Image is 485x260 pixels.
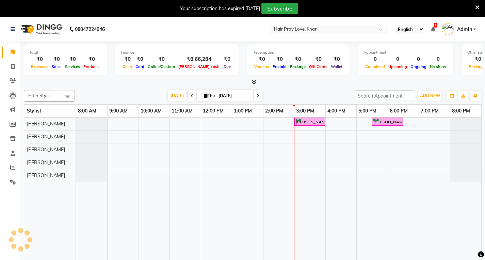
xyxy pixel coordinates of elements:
div: ₹0 [29,55,50,63]
a: 8:00 AM [76,106,98,116]
span: [PERSON_NAME] cash [177,64,221,69]
a: 7:00 PM [419,106,440,116]
a: 2:00 PM [263,106,285,116]
span: Expenses [29,64,50,69]
b: 08047224946 [75,20,105,39]
span: Stylist [27,108,41,114]
a: 10:00 AM [139,106,163,116]
div: ₹0 [121,55,134,63]
a: 5:00 PM [357,106,378,116]
div: [PERSON_NAME], TK01, 03:00 PM-04:00 PM, Hair - Hair Cut - Vans [295,119,324,125]
span: ADD NEW [420,93,440,98]
div: ₹0 [329,55,344,63]
div: ₹0 [50,55,63,63]
span: [PERSON_NAME] [27,121,65,127]
span: Filter Stylist [28,93,52,98]
span: Sales [50,64,63,69]
span: Admin [457,26,472,33]
div: [PERSON_NAME], TK02, 05:30 PM-06:30 PM, Hair - Hair Cut - Vans [373,119,402,125]
span: [PERSON_NAME] [27,159,65,166]
div: ₹8,66,284 [177,55,221,63]
a: 3:00 PM [294,106,316,116]
a: 12:00 PM [201,106,225,116]
div: ₹0 [146,55,177,63]
span: Prepaid [271,64,288,69]
img: Admin [442,23,454,35]
span: Gift Cards [307,64,329,69]
div: Appointment [363,50,448,55]
div: ₹0 [271,55,288,63]
button: Subscribe [261,3,298,14]
div: ₹0 [82,55,101,63]
div: 0 [387,55,409,63]
span: Due [222,64,232,69]
span: Completed [363,64,387,69]
a: 8:00 PM [450,106,472,116]
span: Products [82,64,101,69]
div: ₹0 [288,55,307,63]
span: Services [63,64,82,69]
span: Cash [121,64,134,69]
button: ADD NEW [418,91,442,101]
span: Voucher [253,64,271,69]
span: 1 [434,23,437,28]
div: Redemption [253,50,344,55]
span: [PERSON_NAME] [27,134,65,140]
span: Thu [202,93,216,98]
input: Search Appointment [355,90,414,101]
input: 2025-09-04 [216,91,250,101]
div: ₹0 [134,55,146,63]
span: Ongoing [409,64,428,69]
a: 4:00 PM [326,106,347,116]
div: 0 [428,55,448,63]
img: logo [17,20,64,39]
div: ₹0 [253,55,271,63]
span: No show [428,64,448,69]
div: 0 [409,55,428,63]
div: Total [29,50,101,55]
span: Wallet [329,64,344,69]
div: ₹0 [63,55,82,63]
div: ₹0 [307,55,329,63]
a: 1 [431,26,435,32]
span: Card [134,64,146,69]
a: 6:00 PM [388,106,409,116]
div: 0 [363,55,387,63]
div: Finance [121,50,233,55]
span: [DATE] [168,90,187,101]
a: 11:00 AM [170,106,194,116]
span: [PERSON_NAME] [27,172,65,178]
a: 1:00 PM [232,106,254,116]
span: Online/Custom [146,64,177,69]
span: Package [288,64,307,69]
a: 9:00 AM [108,106,129,116]
span: Upcoming [387,64,409,69]
span: [PERSON_NAME] [27,146,65,153]
div: Your subscription has expired [DATE] [180,5,260,12]
div: ₹0 [221,55,233,63]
